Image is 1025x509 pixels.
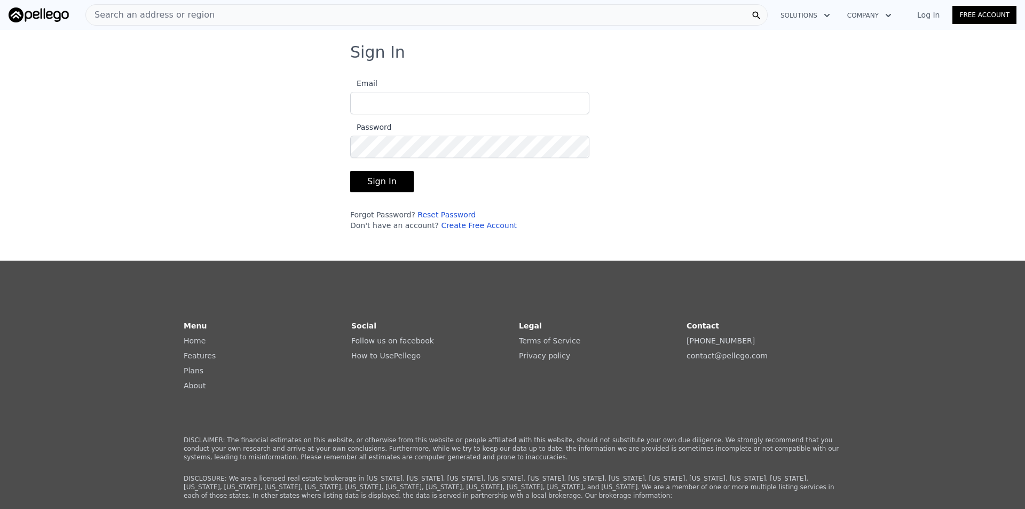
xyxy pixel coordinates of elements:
[519,322,542,330] strong: Legal
[351,351,421,360] a: How to UsePellego
[184,436,841,461] p: DISCLAIMER: The financial estimates on this website, or otherwise from this website or people aff...
[687,351,768,360] a: contact@pellego.com
[184,366,203,375] a: Plans
[184,351,216,360] a: Features
[350,136,589,158] input: Password
[772,6,839,25] button: Solutions
[350,79,377,88] span: Email
[687,336,755,345] a: [PHONE_NUMBER]
[184,381,206,390] a: About
[351,336,434,345] a: Follow us on facebook
[9,7,69,22] img: Pellego
[86,9,215,21] span: Search an address or region
[184,474,841,500] p: DISCLOSURE: We are a licensed real estate brokerage in [US_STATE], [US_STATE], [US_STATE], [US_ST...
[184,322,207,330] strong: Menu
[417,210,476,219] a: Reset Password
[519,351,570,360] a: Privacy policy
[350,209,589,231] div: Forgot Password? Don't have an account?
[519,336,580,345] a: Terms of Service
[839,6,900,25] button: Company
[350,92,589,114] input: Email
[184,336,206,345] a: Home
[952,6,1016,24] a: Free Account
[904,10,952,20] a: Log In
[350,123,391,131] span: Password
[351,322,376,330] strong: Social
[687,322,719,330] strong: Contact
[350,43,675,62] h3: Sign In
[350,171,414,192] button: Sign In
[441,221,517,230] a: Create Free Account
